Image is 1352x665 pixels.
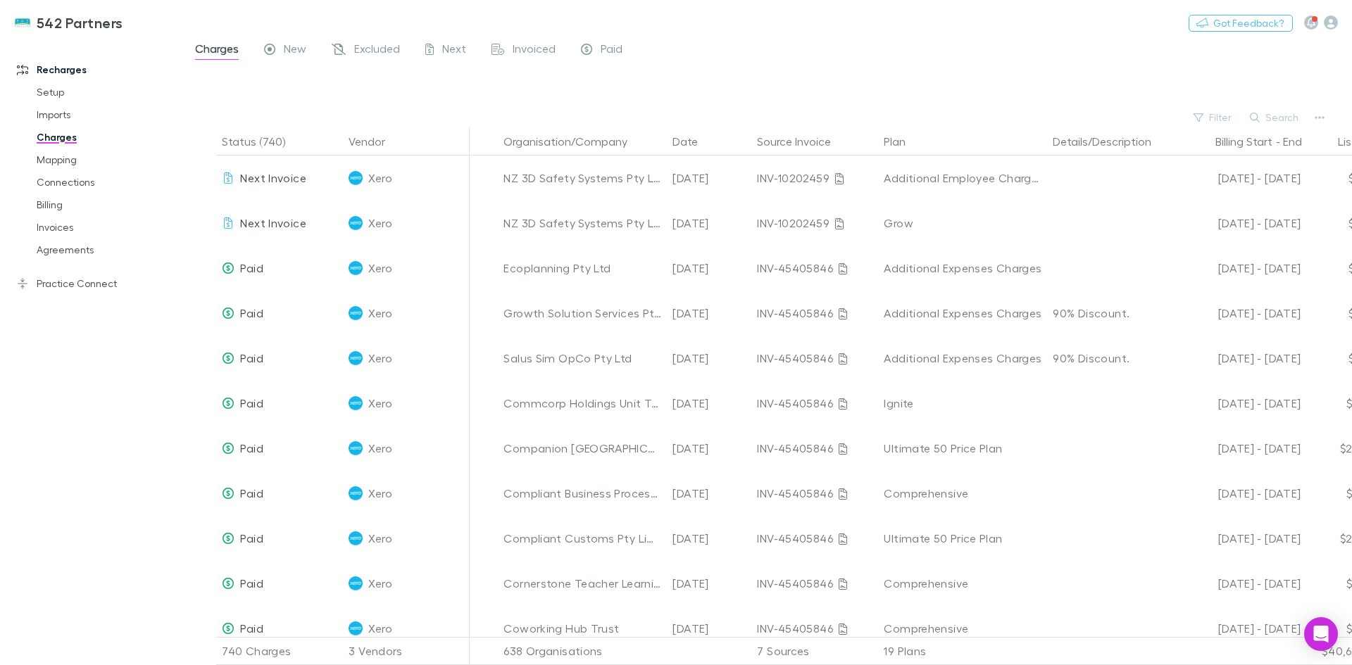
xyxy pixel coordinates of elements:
h3: 542 Partners [37,14,123,31]
div: Open Intercom Messenger [1304,617,1338,651]
div: Ultimate 50 Price Plan [884,516,1041,561]
span: Paid [240,486,263,500]
span: New [284,42,306,60]
span: Paid [240,261,263,274]
img: Xero's Logo [349,351,363,365]
div: [DATE] - [DATE] [1179,516,1301,561]
div: Additional Expenses Charges [884,336,1041,381]
div: [DATE] - [DATE] [1179,246,1301,291]
a: Charges [23,126,190,148]
div: INV-45405846 [757,246,872,291]
button: Filter [1187,109,1240,126]
a: Agreements [23,239,190,261]
span: Paid [240,576,263,590]
img: Xero's Logo [349,306,363,320]
div: [DATE] - [DATE] [1179,201,1301,246]
img: Xero's Logo [349,486,363,500]
div: 3 Vendors [343,637,470,665]
span: Charges [195,42,239,60]
div: Compliant Customs Pty Limited [503,516,661,561]
div: Commcorp Holdings Unit Trust [503,381,661,426]
div: Ultimate 50 Price Plan [884,426,1041,471]
button: Billing Start [1215,127,1272,156]
div: Additional Expenses Charges [884,246,1041,291]
button: Plan [884,127,922,156]
div: 638 Organisations [498,637,667,665]
div: Growth Solution Services Pty Ltd [503,291,661,336]
span: Xero [368,156,392,201]
div: 90% Discount. [1053,336,1168,381]
span: Paid [240,441,263,455]
div: Companion [GEOGRAPHIC_DATA] [503,426,661,471]
a: Mapping [23,148,190,171]
span: Xero [368,381,392,426]
div: [DATE] [667,381,751,426]
button: Date [672,127,715,156]
div: [DATE] - [DATE] [1179,156,1301,201]
button: Organisation/Company [503,127,644,156]
span: Xero [368,606,392,651]
span: Invoiced [513,42,556,60]
div: 90% Discount. [1053,291,1168,336]
div: INV-45405846 [757,426,872,471]
span: Xero [368,246,392,291]
button: Got Feedback? [1189,15,1293,32]
a: Practice Connect [3,272,190,295]
div: [DATE] [667,291,751,336]
div: [DATE] - [DATE] [1179,426,1301,471]
div: [DATE] [667,471,751,516]
div: [DATE] [667,156,751,201]
div: INV-10202459 [757,201,872,246]
div: NZ 3D Safety Systems Pty Limited [503,156,661,201]
a: Imports [23,103,190,126]
span: Next Invoice [240,216,306,229]
span: Paid [240,351,263,365]
img: Xero's Logo [349,621,363,635]
div: Salus Sim OpCo Pty Ltd [503,336,661,381]
button: Vendor [349,127,402,156]
div: Additional Employee Charges [884,156,1041,201]
a: Connections [23,171,190,194]
span: Paid [240,531,263,545]
div: [DATE] - [DATE] [1179,336,1301,381]
a: 542 Partners [6,6,132,39]
img: Xero's Logo [349,261,363,275]
div: Comprehensive [884,561,1041,606]
div: Coworking Hub Trust [503,606,661,651]
span: Paid [601,42,622,60]
div: [DATE] [667,336,751,381]
div: INV-45405846 [757,336,872,381]
div: [DATE] [667,516,751,561]
div: - [1179,127,1316,156]
div: [DATE] - [DATE] [1179,291,1301,336]
div: [DATE] [667,561,751,606]
span: Xero [368,471,392,516]
div: INV-45405846 [757,471,872,516]
div: Cornerstone Teacher Learning Pty Ltd [503,561,661,606]
button: Status (740) [222,127,302,156]
button: End [1283,127,1302,156]
img: 542 Partners's Logo [14,14,31,31]
img: Xero's Logo [349,531,363,545]
span: Xero [368,516,392,561]
span: Xero [368,336,392,381]
span: Xero [368,426,392,471]
div: Comprehensive [884,606,1041,651]
div: [DATE] [667,246,751,291]
button: Source Invoice [757,127,848,156]
div: [DATE] [667,606,751,651]
div: INV-45405846 [757,291,872,336]
a: Setup [23,81,190,103]
span: Excluded [354,42,400,60]
div: Comprehensive [884,471,1041,516]
div: INV-45405846 [757,516,872,561]
img: Xero's Logo [349,396,363,410]
span: Paid [240,306,263,319]
img: Xero's Logo [349,441,363,455]
a: Billing [23,194,190,216]
span: Xero [368,291,392,336]
span: Paid [240,621,263,635]
button: Search [1243,109,1307,126]
span: Xero [368,561,392,606]
img: Xero's Logo [349,216,363,230]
